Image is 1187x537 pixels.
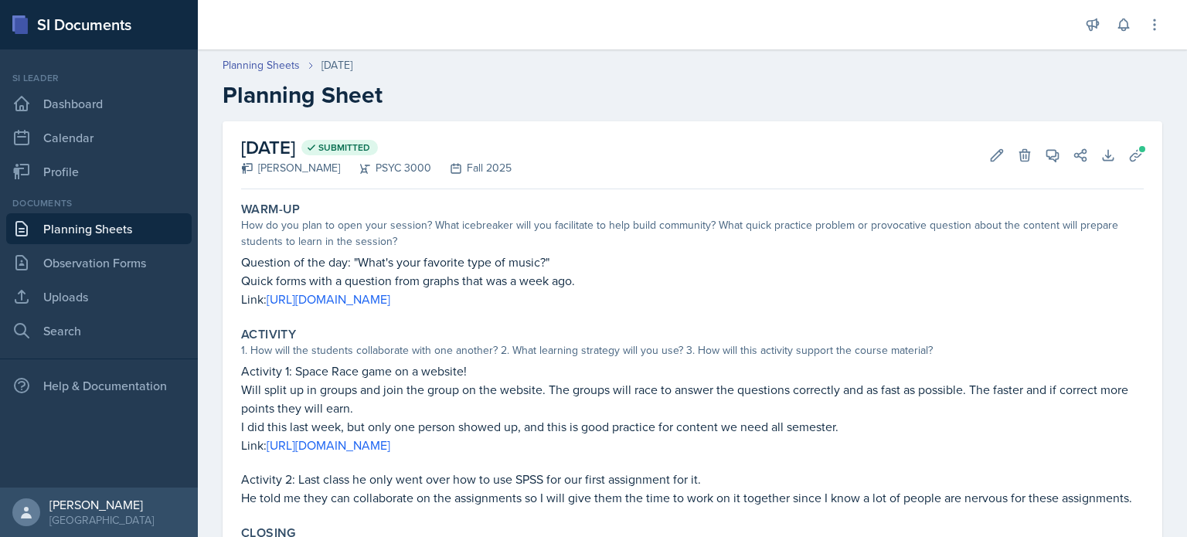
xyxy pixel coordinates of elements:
[321,57,352,73] div: [DATE]
[6,281,192,312] a: Uploads
[241,342,1144,359] div: 1. How will the students collaborate with one another? 2. What learning strategy will you use? 3....
[223,57,300,73] a: Planning Sheets
[241,380,1144,417] p: Will split up in groups and join the group on the website. The groups will race to answer the que...
[340,160,431,176] div: PSYC 3000
[6,370,192,401] div: Help & Documentation
[241,202,301,217] label: Warm-Up
[49,497,154,512] div: [PERSON_NAME]
[241,327,296,342] label: Activity
[223,81,1162,109] h2: Planning Sheet
[241,488,1144,507] p: He told me they can collaborate on the assignments so I will give them the time to work on it tog...
[267,291,390,308] a: [URL][DOMAIN_NAME]
[6,88,192,119] a: Dashboard
[241,160,340,176] div: [PERSON_NAME]
[241,417,1144,436] p: I did this last week, but only one person showed up, and this is good practice for content we nee...
[241,271,1144,290] p: Quick forms with a question from graphs that was a week ago.
[6,196,192,210] div: Documents
[241,470,1144,488] p: Activity 2: Last class he only went over how to use SPSS for our first assignment for it.
[241,134,512,161] h2: [DATE]
[318,141,370,154] span: Submitted
[241,290,1144,308] p: Link:
[49,512,154,528] div: [GEOGRAPHIC_DATA]
[241,362,1144,380] p: Activity 1: Space Race game on a website!
[6,213,192,244] a: Planning Sheets
[241,436,1144,454] p: Link:
[241,217,1144,250] div: How do you plan to open your session? What icebreaker will you facilitate to help build community...
[6,315,192,346] a: Search
[241,253,1144,271] p: Question of the day: "What's your favorite type of music?"
[6,71,192,85] div: Si leader
[6,156,192,187] a: Profile
[6,247,192,278] a: Observation Forms
[267,437,390,454] a: [URL][DOMAIN_NAME]
[6,122,192,153] a: Calendar
[431,160,512,176] div: Fall 2025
